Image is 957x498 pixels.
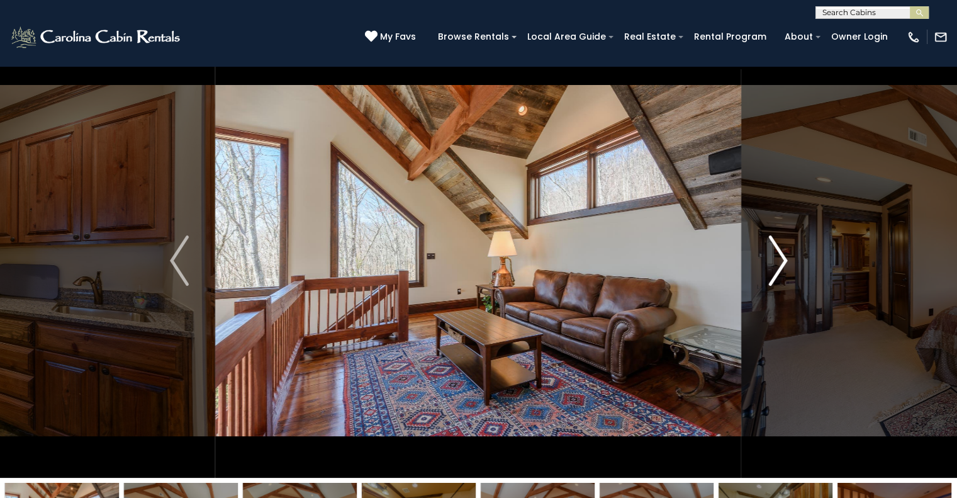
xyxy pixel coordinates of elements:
span: My Favs [380,30,416,43]
a: Real Estate [618,27,682,47]
a: My Favs [365,30,419,44]
a: Owner Login [825,27,894,47]
img: arrow [768,235,787,286]
a: Browse Rentals [432,27,515,47]
img: White-1-2.png [9,25,184,50]
button: Next [742,43,814,478]
a: About [778,27,819,47]
a: Local Area Guide [521,27,612,47]
img: phone-regular-white.png [907,30,921,44]
img: arrow [170,235,189,286]
button: Previous [143,43,216,478]
a: Rental Program [688,27,773,47]
img: mail-regular-white.png [934,30,948,44]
